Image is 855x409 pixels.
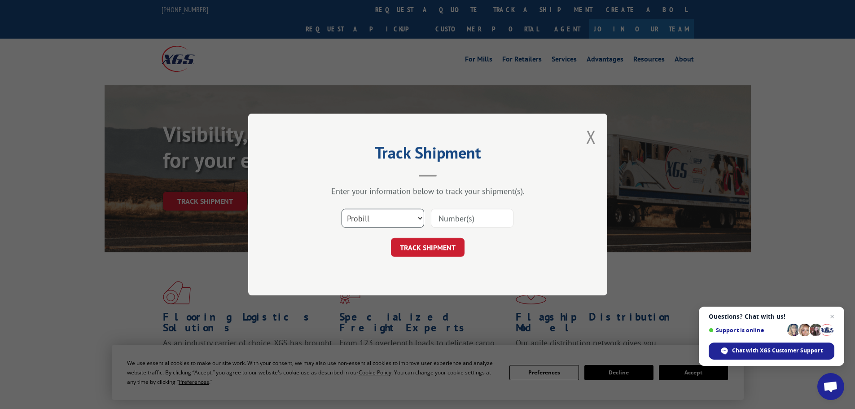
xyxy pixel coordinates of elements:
[391,238,465,257] button: TRACK SHIPMENT
[817,373,844,400] a: Open chat
[709,313,834,320] span: Questions? Chat with us!
[732,347,823,355] span: Chat with XGS Customer Support
[293,186,562,196] div: Enter your information below to track your shipment(s).
[709,343,834,360] span: Chat with XGS Customer Support
[709,327,784,334] span: Support is online
[431,209,513,228] input: Number(s)
[293,146,562,163] h2: Track Shipment
[586,125,596,149] button: Close modal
